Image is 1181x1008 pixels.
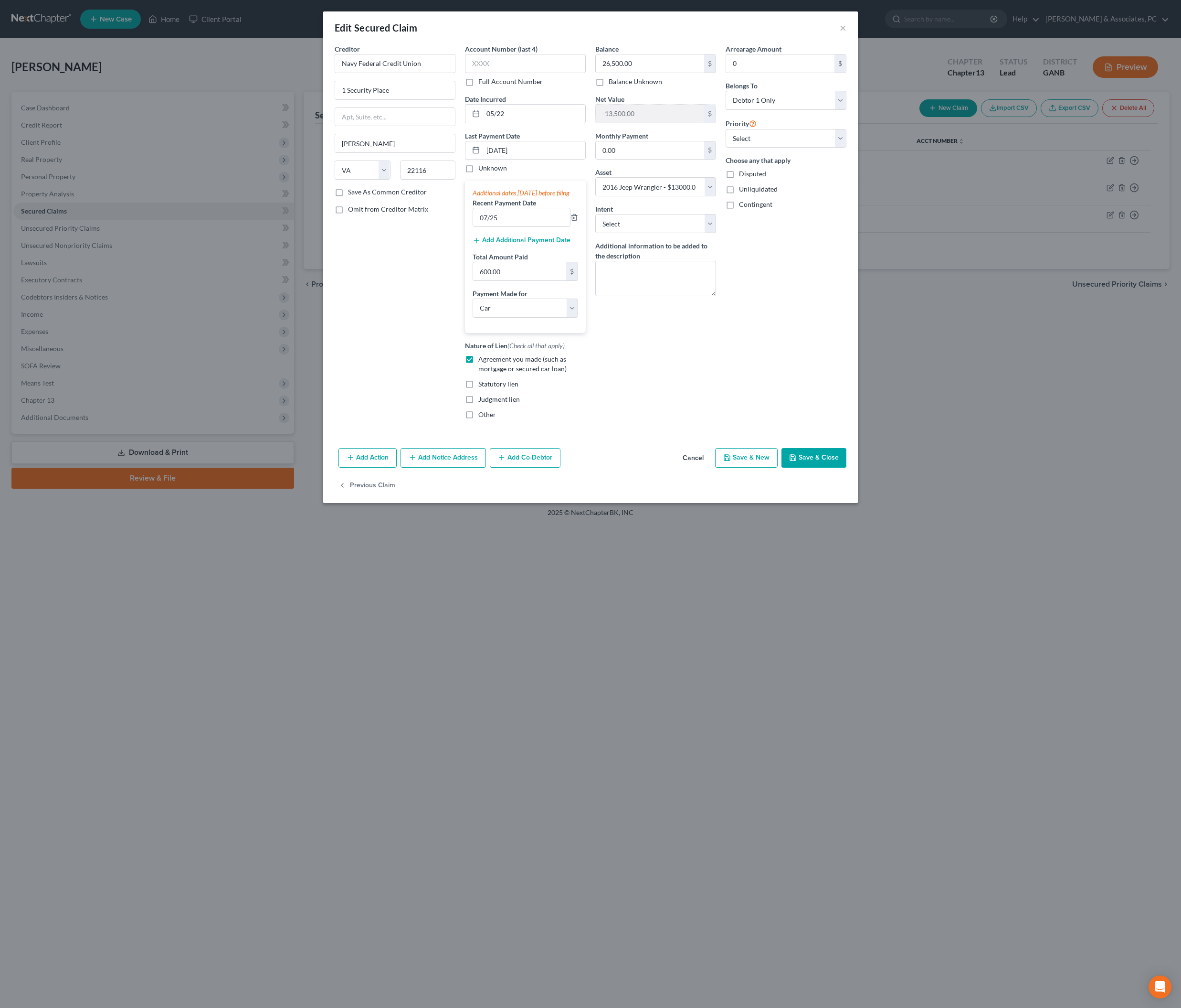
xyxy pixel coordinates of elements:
span: Statutory lien [478,380,518,388]
label: Priority [726,118,757,129]
span: Omit from Creditor Matrix [348,205,428,213]
label: Balance [595,44,619,54]
span: Contingent [739,200,772,208]
label: Full Account Number [478,77,543,86]
input: Enter zip... [400,161,456,180]
span: Creditor [335,45,360,53]
label: Nature of Lien [465,341,565,351]
label: Account Number (last 4) [465,44,538,54]
span: Judgment lien [478,395,520,403]
input: -- [473,208,570,226]
button: Cancel [675,449,711,468]
button: Save & Close [781,448,846,468]
span: (Check all that apply) [507,342,565,350]
div: $ [566,262,578,280]
span: Other [478,410,496,418]
div: $ [834,54,846,73]
label: Net Value [595,94,624,104]
label: Unknown [478,163,507,173]
span: Agreement you made (such as mortgage or secured car loan) [478,355,567,373]
span: Disputed [739,170,766,178]
label: Recent Payment Date [473,198,536,208]
button: Add Notice Address [401,448,486,468]
div: $ [704,141,716,160]
button: Previous Claim [338,475,395,495]
label: Last Payment Date [465,131,520,141]
div: $ [704,54,716,73]
button: Add Additional Payment Date [473,236,570,244]
input: MM/DD/YYYY [483,141,585,160]
input: MM/DD/YYYY [483,105,585,123]
label: Balance Unknown [609,77,662,86]
label: Save As Common Creditor [348,187,427,197]
button: × [840,22,846,33]
button: Add Co-Debtor [490,448,560,468]
label: Monthly Payment [595,131,648,141]
button: Save & New [715,448,778,468]
input: Apt, Suite, etc... [335,108,455,126]
label: Date Incurred [465,94,506,104]
span: Belongs To [726,82,758,90]
input: Enter address... [335,81,455,99]
label: Total Amount Paid [473,252,528,262]
label: Payment Made for [473,289,527,299]
span: Asset [595,168,612,176]
input: Search creditor by name... [335,54,455,73]
div: Edit Secured Claim [335,21,417,34]
label: Intent [595,204,613,214]
input: XXXX [465,54,586,73]
input: Enter city... [335,134,455,152]
input: 0.00 [596,54,704,73]
label: Arrearage Amount [726,44,781,54]
span: Unliquidated [739,185,778,193]
div: Open Intercom Messenger [1149,976,1171,998]
input: 0.00 [726,54,834,73]
div: $ [704,105,716,123]
input: 0.00 [596,105,704,123]
button: Add Action [338,448,397,468]
label: Additional information to be added to the description [595,241,716,261]
input: 0.00 [473,262,566,280]
label: Choose any that apply [726,155,846,165]
div: Additional dates [DATE] before filing [473,188,578,198]
input: 0.00 [596,141,704,160]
